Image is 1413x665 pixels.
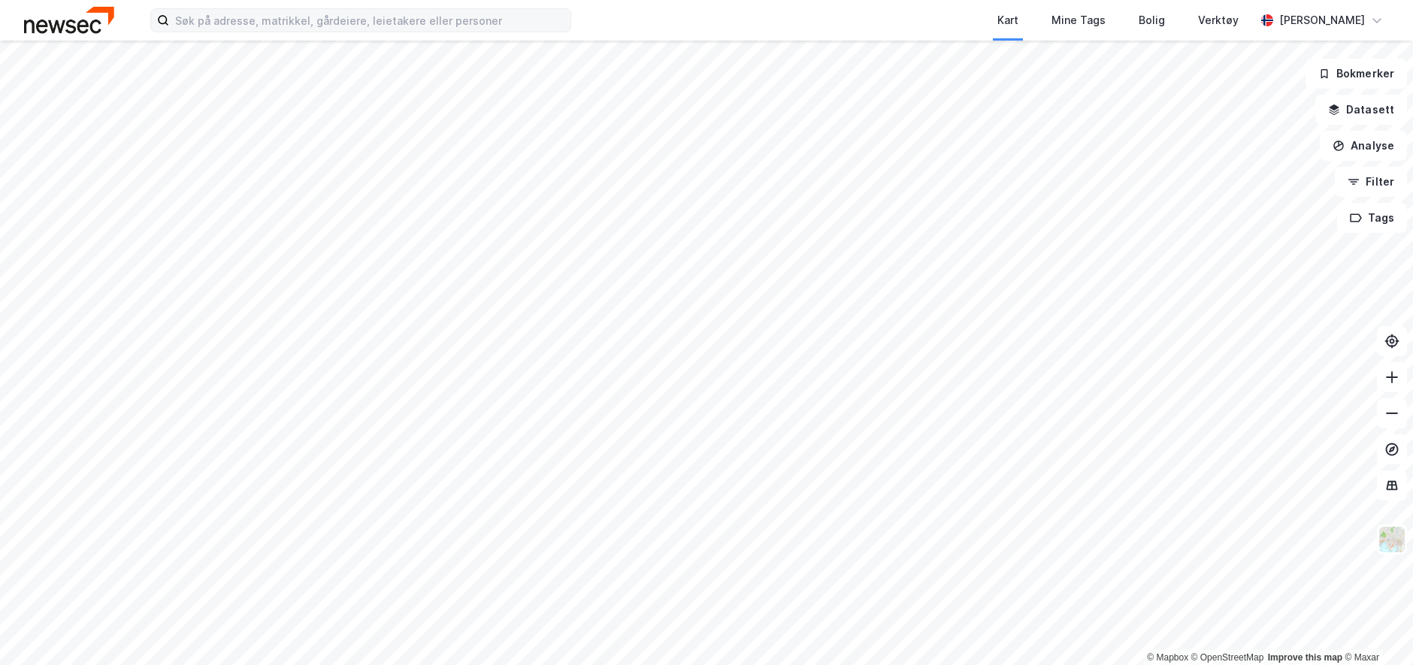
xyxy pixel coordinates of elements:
[1378,525,1406,554] img: Z
[1335,167,1407,197] button: Filter
[1268,652,1342,663] a: Improve this map
[1338,593,1413,665] div: Kontrollprogram for chat
[24,7,114,33] img: newsec-logo.f6e21ccffca1b3a03d2d.png
[1139,11,1165,29] div: Bolig
[1198,11,1239,29] div: Verktøy
[1337,203,1407,233] button: Tags
[1320,131,1407,161] button: Analyse
[1306,59,1407,89] button: Bokmerker
[1147,652,1188,663] a: Mapbox
[1279,11,1365,29] div: [PERSON_NAME]
[1191,652,1264,663] a: OpenStreetMap
[1338,593,1413,665] iframe: Chat Widget
[169,9,570,32] input: Søk på adresse, matrikkel, gårdeiere, leietakere eller personer
[997,11,1018,29] div: Kart
[1051,11,1106,29] div: Mine Tags
[1315,95,1407,125] button: Datasett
